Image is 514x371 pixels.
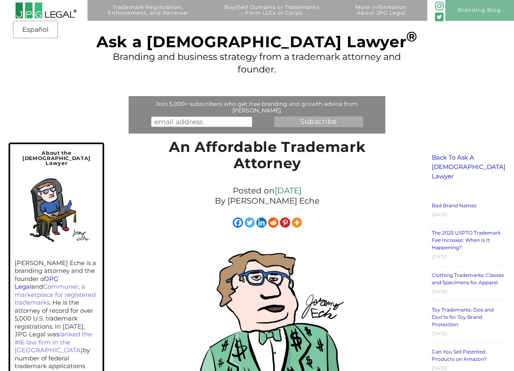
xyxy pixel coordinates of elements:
time: [DATE] [432,254,447,259]
time: [DATE] [432,289,447,294]
a: The 2025 USPTO Trademark Fee Increase: When Is It Happening? [432,230,501,250]
a: Twitter [245,217,255,228]
div: Join 5,000+ subscribers who get free branding and growth advice from [PERSON_NAME]. [131,101,384,114]
img: Twitter_Social_Icon_Rounded_Square_Color-mid-green3-90.png [435,13,444,21]
h1: An Affordable Trademark Attorney [154,139,381,176]
a: Bad Brand Names [432,202,477,209]
a: Clothing Trademarks: Classes and Specimens for Apparel [432,272,504,285]
a: Buy/Sell Domains or Trademarks– Form LLCs or Corps [209,4,335,25]
input: Subscribe [274,116,363,127]
a: [DATE] [275,186,302,195]
p: By [PERSON_NAME] Eche [158,196,376,206]
a: Back To Ask A [DEMOGRAPHIC_DATA] Lawyer [432,154,505,180]
div: Posted on [154,184,381,208]
time: [DATE] [432,212,447,217]
time: [DATE] [432,365,447,371]
input: email address [151,116,252,127]
a: Communer, a marketplace for registered trademarks [15,283,96,306]
a: Pinterest [280,217,290,228]
a: More [292,217,302,228]
a: Español [15,22,55,37]
a: JPG Legal [15,275,59,291]
a: Facebook [233,217,243,228]
a: Trademark Registration,Enforcement, and Renewal [92,4,203,25]
a: Toy Trademarks: Dos and Don’ts for Toy Brand Protection [432,307,494,327]
a: Can You Sell Patented Products on Amazon? [432,349,487,362]
span: About the [DEMOGRAPHIC_DATA] Lawyer [22,150,91,166]
img: 2016-logo-black-letters-3-r.png [15,2,77,19]
img: glyph-logo_May2016-green3-90.png [435,2,444,10]
a: Reddit [268,217,278,228]
a: More InformationAbout JPG Legal [340,4,422,25]
a: ranked the #16 law firm in the [GEOGRAPHIC_DATA] [15,330,92,354]
a: Linkedin [256,217,267,228]
time: [DATE] [432,331,447,336]
img: Self-portrait of Jeremy in his home office. [18,171,95,248]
